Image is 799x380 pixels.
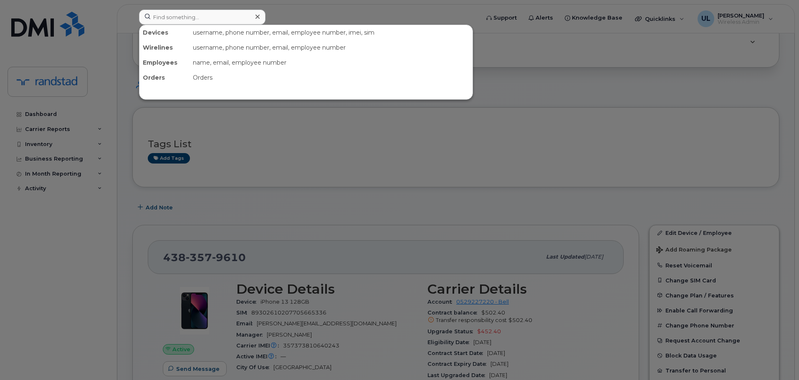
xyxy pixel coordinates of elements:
[190,70,473,85] div: Orders
[139,40,190,55] div: Wirelines
[190,25,473,40] div: username, phone number, email, employee number, imei, sim
[139,70,190,85] div: Orders
[139,10,265,25] input: Find something...
[190,40,473,55] div: username, phone number, email, employee number
[139,25,190,40] div: Devices
[190,55,473,70] div: name, email, employee number
[139,55,190,70] div: Employees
